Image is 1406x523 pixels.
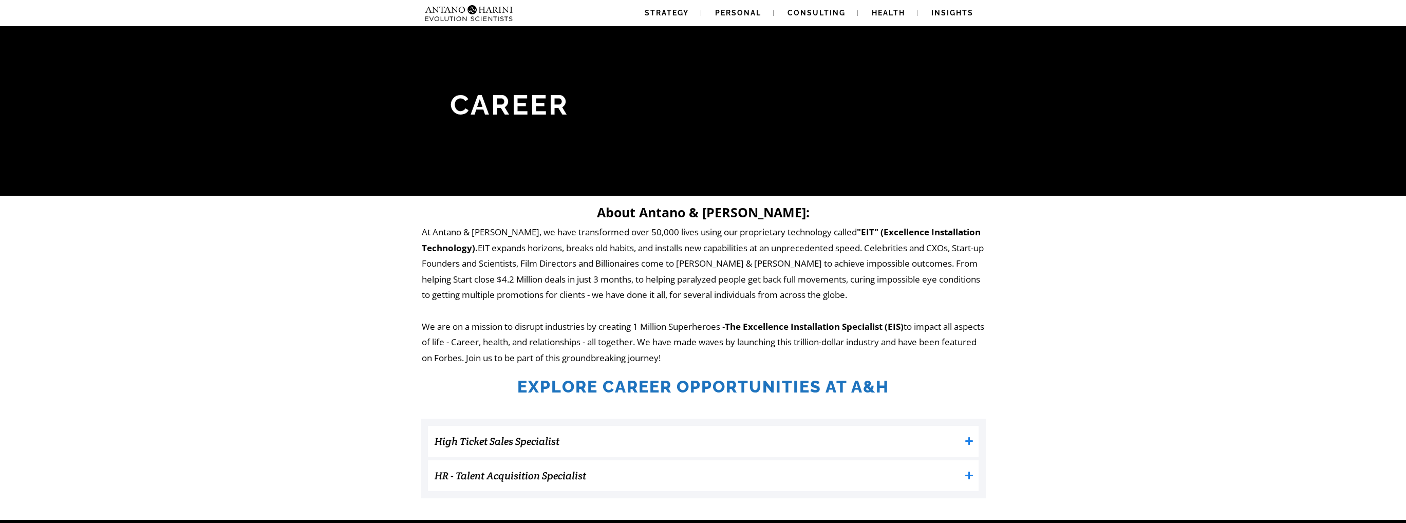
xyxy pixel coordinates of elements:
[597,203,810,221] strong: About Antano & [PERSON_NAME]:
[450,88,569,121] span: Career
[435,465,961,486] h3: HR - Talent Acquisition Specialist
[645,9,689,17] span: Strategy
[715,9,761,17] span: Personal
[788,9,846,17] span: Consulting
[422,226,981,254] strong: "EIT" (Excellence Installation Technology).
[872,9,905,17] span: Health
[931,9,973,17] span: Insights
[422,225,985,366] p: At Antano & [PERSON_NAME], we have transformed over 50,000 lives using our proprietary technology...
[725,321,904,332] strong: The Excellence Installation Specialist (EIS)
[422,377,985,397] h2: Explore Career Opportunities at A&H
[435,431,961,452] h3: High Ticket Sales Specialist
